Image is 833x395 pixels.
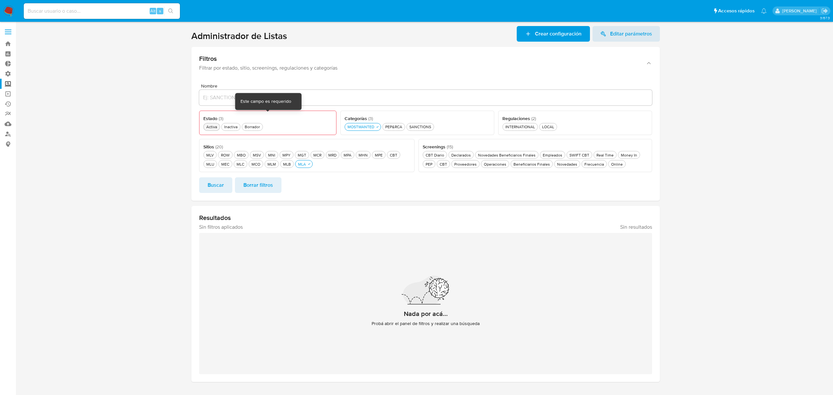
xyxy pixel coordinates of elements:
[240,98,291,105] div: Este campo es requerido
[782,8,819,14] p: ludmila.lanatti@mercadolibre.com
[150,8,156,14] span: Alt
[761,8,767,14] a: Notificaciones
[821,7,828,14] a: Salir
[159,8,161,14] span: s
[718,7,755,14] span: Accesos rápidos
[24,7,180,15] input: Buscar usuario o caso...
[164,7,177,16] button: search-icon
